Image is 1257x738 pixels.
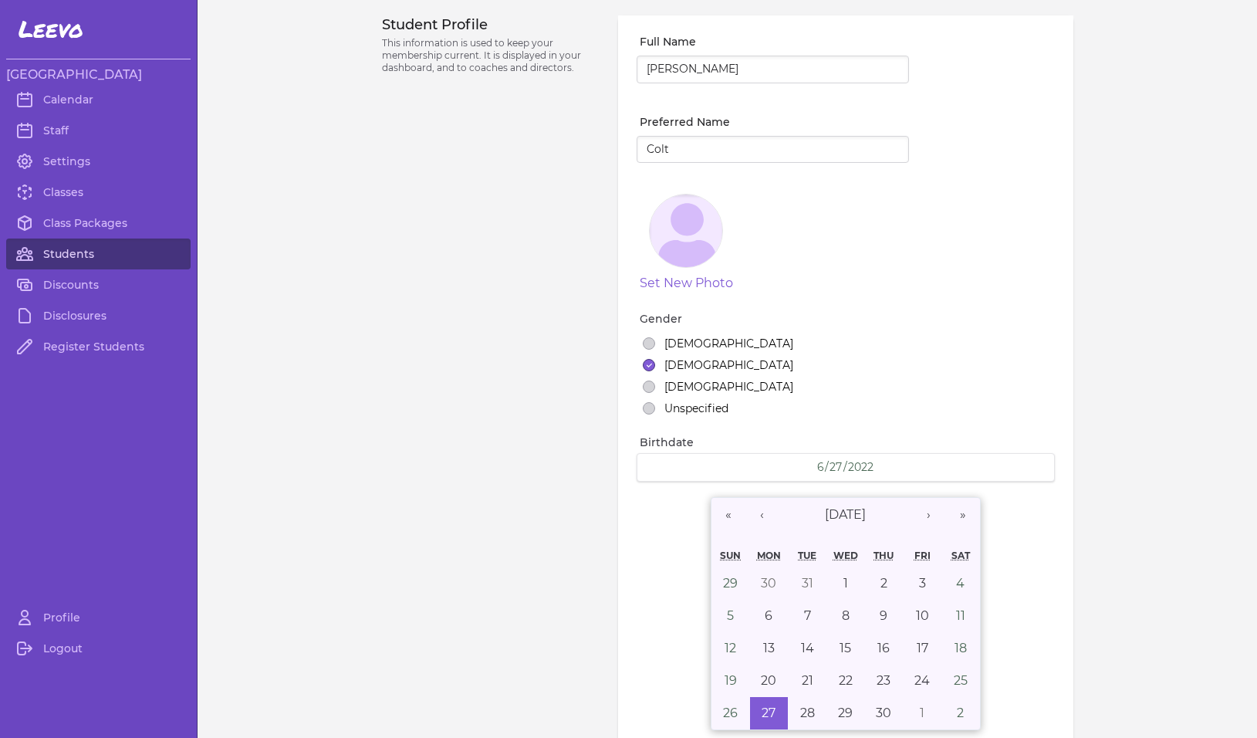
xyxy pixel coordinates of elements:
abbr: June 28, 2022 [800,706,815,720]
a: Settings [6,146,191,177]
button: June 4, 2022 [941,567,980,600]
span: / [825,459,829,475]
abbr: Monday [757,550,781,561]
abbr: June 6, 2022 [765,608,772,623]
abbr: Thursday [873,550,894,561]
button: June 20, 2022 [750,665,789,697]
abbr: May 30, 2022 [761,576,776,591]
abbr: June 30, 2022 [876,706,891,720]
button: « [711,498,745,532]
abbr: July 1, 2022 [920,706,924,720]
abbr: June 26, 2022 [723,706,738,720]
abbr: June 23, 2022 [877,673,890,688]
abbr: Saturday [951,550,970,561]
a: Profile [6,602,191,633]
abbr: June 16, 2022 [877,641,890,655]
abbr: June 8, 2022 [842,608,850,623]
button: July 1, 2022 [903,697,941,730]
button: June 15, 2022 [826,632,865,665]
input: YYYY [847,460,875,475]
h3: Student Profile [382,15,600,34]
button: [DATE] [779,498,912,532]
button: May 31, 2022 [788,567,826,600]
abbr: June 3, 2022 [919,576,926,591]
abbr: May 29, 2022 [723,576,738,591]
abbr: June 29, 2022 [838,706,853,720]
abbr: June 9, 2022 [880,608,887,623]
input: MM [816,460,825,475]
button: June 14, 2022 [788,632,826,665]
button: » [946,498,980,532]
abbr: June 22, 2022 [839,673,853,688]
abbr: May 31, 2022 [802,576,813,591]
span: [DATE] [825,507,866,522]
button: June 30, 2022 [865,697,904,730]
abbr: June 12, 2022 [725,641,736,655]
label: Gender [640,311,1054,327]
abbr: June 11, 2022 [956,608,965,623]
a: Classes [6,177,191,208]
button: June 11, 2022 [941,600,980,632]
abbr: June 18, 2022 [955,641,967,655]
button: July 2, 2022 [941,697,980,730]
abbr: June 17, 2022 [917,641,928,655]
abbr: June 5, 2022 [727,608,734,623]
button: June 16, 2022 [865,632,904,665]
button: June 3, 2022 [903,567,941,600]
abbr: June 21, 2022 [802,673,813,688]
label: [DEMOGRAPHIC_DATA] [664,379,793,394]
abbr: June 19, 2022 [725,673,737,688]
button: June 8, 2022 [826,600,865,632]
abbr: Wednesday [833,550,858,561]
span: / [843,459,847,475]
abbr: June 27, 2022 [762,706,775,720]
abbr: June 4, 2022 [956,576,965,591]
button: May 29, 2022 [711,567,750,600]
button: June 17, 2022 [903,632,941,665]
input: Richard Button [637,56,909,83]
p: This information is used to keep your membership current. It is displayed in your dashboard, and ... [382,37,600,74]
abbr: June 15, 2022 [840,641,851,655]
button: June 1, 2022 [826,567,865,600]
button: June 7, 2022 [788,600,826,632]
label: Birthdate [640,435,1054,450]
button: June 10, 2022 [903,600,941,632]
input: Richard [637,136,909,164]
abbr: June 25, 2022 [954,673,968,688]
label: Unspecified [664,401,728,416]
h3: [GEOGRAPHIC_DATA] [6,66,191,84]
button: June 29, 2022 [826,697,865,730]
button: June 26, 2022 [711,697,750,730]
button: Set New Photo [640,274,733,293]
button: › [912,498,946,532]
a: Discounts [6,269,191,300]
button: June 6, 2022 [750,600,789,632]
a: Class Packages [6,208,191,239]
abbr: June 7, 2022 [804,608,811,623]
button: June 13, 2022 [750,632,789,665]
button: June 27, 2022 [750,697,789,730]
button: June 2, 2022 [865,567,904,600]
button: June 9, 2022 [865,600,904,632]
a: Logout [6,633,191,664]
button: June 25, 2022 [941,665,980,697]
button: June 21, 2022 [788,665,826,697]
a: Register Students [6,331,191,362]
abbr: Friday [914,550,931,561]
abbr: June 20, 2022 [761,673,776,688]
abbr: Sunday [720,550,741,561]
label: [DEMOGRAPHIC_DATA] [664,336,793,351]
button: ‹ [745,498,779,532]
button: June 19, 2022 [711,665,750,697]
button: June 12, 2022 [711,632,750,665]
abbr: June 2, 2022 [880,576,887,591]
a: Calendar [6,84,191,115]
label: Preferred Name [640,114,909,130]
abbr: Tuesday [798,550,816,561]
a: Students [6,239,191,269]
input: DD [829,460,843,475]
abbr: July 2, 2022 [957,706,964,720]
a: Disclosures [6,300,191,331]
button: June 23, 2022 [865,665,904,697]
abbr: June 10, 2022 [916,608,929,623]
